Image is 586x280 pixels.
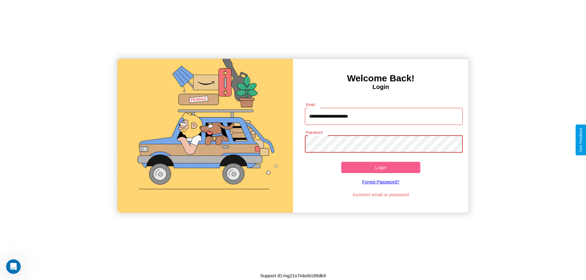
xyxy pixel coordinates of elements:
h4: Login [293,83,468,90]
label: Password [306,130,322,135]
label: Email [306,102,316,107]
p: Support ID: mg21s7inlorb189dk9 [260,271,326,280]
button: Login [341,162,420,173]
iframe: Intercom live chat [6,259,21,274]
a: Forgot Password? [302,173,460,190]
p: Incorrect email or password [302,190,460,199]
div: Give Feedback [579,128,583,152]
h3: Welcome Back! [293,73,468,83]
img: gif [118,59,293,213]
